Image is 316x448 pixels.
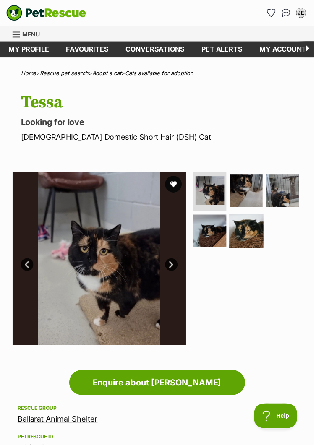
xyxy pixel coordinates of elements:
a: conversations [118,42,194,58]
img: Photo of Tessa [195,216,228,249]
p: [DEMOGRAPHIC_DATA] Domestic Short Hair (DSH) Cat [21,132,303,143]
img: Photo of Tessa [230,215,265,250]
img: Photo of Tessa [231,175,264,208]
img: Photo of Tessa [197,177,226,206]
ul: Account quick links [266,6,310,20]
a: Next [166,260,179,273]
h1: Tessa [21,94,303,113]
img: https://img.kwcdn.com/product/Fancyalgo/VirtualModelMatting/1d9c23bb0b2860ec10a1c9c1b9435d21.jpg?... [64,53,126,105]
div: JE [299,9,307,17]
a: Menu [13,26,46,42]
a: Favourites [266,6,279,20]
a: Home [21,70,37,77]
div: Rescue group [18,408,298,414]
a: PetRescue [6,5,87,21]
div: PetRescue ID [18,436,298,443]
span: Menu [22,31,40,38]
button: My account [296,6,310,20]
a: Adopt a cat [93,70,122,77]
button: favourite [166,177,183,194]
a: Prev [21,260,34,273]
iframe: Help Scout Beacon - Open [256,406,299,431]
img: Photo of Tessa [13,173,187,347]
a: Enquire about [PERSON_NAME] [70,372,247,398]
p: Looking for love [21,117,303,129]
a: Pet alerts [194,42,253,58]
img: logo-cat-932fe2b9b8326f06289b0f2fb663e598f794de774fb13d1741a6617ecf9a85b4.svg [6,5,87,21]
img: Photo of Tessa [268,175,301,208]
a: Ballarat Animal Shelter [18,417,98,426]
a: Rescue pet search [40,70,89,77]
a: Favourites [58,42,118,58]
a: Conversations [281,6,295,20]
img: chat-41dd97257d64d25036548639549fe6c8038ab92f7586957e7f3b1b290dea8141.svg [284,9,292,17]
a: Cats available for adoption [126,70,195,77]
